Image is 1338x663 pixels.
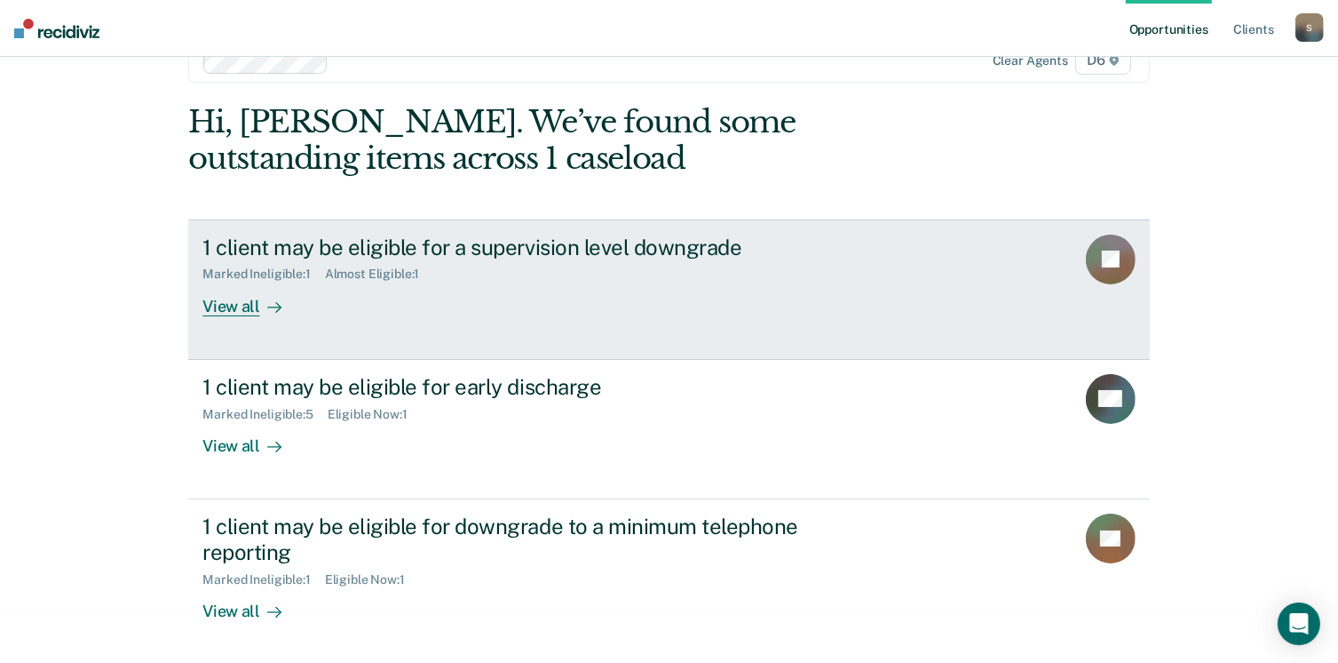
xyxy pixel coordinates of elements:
[325,267,434,282] div: Almost Eligible : 1
[202,514,826,565] div: 1 client may be eligible for downgrade to a minimum telephone reporting
[14,19,99,38] img: Recidiviz
[328,407,422,422] div: Eligible Now : 1
[188,104,957,177] div: Hi, [PERSON_NAME]. We’ve found some outstanding items across 1 caseload
[993,53,1068,68] div: Clear agents
[202,282,302,316] div: View all
[202,374,826,400] div: 1 client may be eligible for early discharge
[202,572,324,587] div: Marked Ineligible : 1
[188,360,1149,499] a: 1 client may be eligible for early dischargeMarked Ineligible:5Eligible Now:1View all
[202,267,324,282] div: Marked Ineligible : 1
[1278,603,1320,645] div: Open Intercom Messenger
[1295,13,1324,42] button: S
[202,421,302,456] div: View all
[325,572,419,587] div: Eligible Now : 1
[202,235,826,260] div: 1 client may be eligible for a supervision level downgrade
[202,407,327,422] div: Marked Ineligible : 5
[202,587,302,621] div: View all
[188,220,1149,360] a: 1 client may be eligible for a supervision level downgradeMarked Ineligible:1Almost Eligible:1Vie...
[1075,46,1131,75] span: D6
